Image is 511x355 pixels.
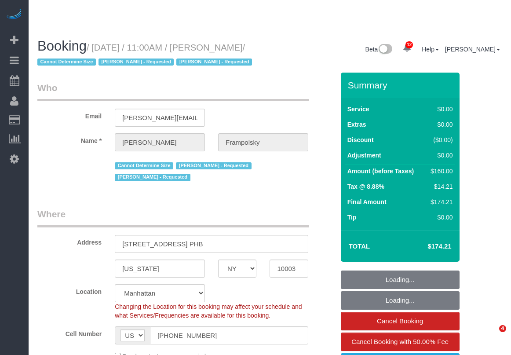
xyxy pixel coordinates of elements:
a: Help [422,46,439,53]
label: Location [31,284,108,296]
span: [PERSON_NAME] - Requested [115,174,190,181]
div: $0.00 [427,120,453,129]
label: Tip [347,213,357,222]
span: Cannot Determine Size [115,162,173,169]
label: Extras [347,120,366,129]
label: Amount (before Taxes) [347,167,414,176]
input: Cell Number [150,326,308,344]
span: [PERSON_NAME] - Requested [176,59,252,66]
span: Cancel Booking with 50.00% Fee [351,338,449,345]
span: [PERSON_NAME] - Requested [99,59,174,66]
span: Cannot Determine Size [37,59,96,66]
div: $0.00 [427,151,453,160]
a: [PERSON_NAME] [445,46,500,53]
label: Address [31,235,108,247]
label: Final Amount [347,198,387,206]
span: 4 [499,325,506,332]
label: Tax @ 8.88% [347,182,384,191]
input: First Name [115,133,205,151]
span: Changing the Location for this booking may affect your schedule and what Services/Frequencies are... [115,303,302,319]
legend: Who [37,81,309,101]
input: Zip Code [270,260,308,278]
label: Discount [347,135,374,144]
div: $14.21 [427,182,453,191]
input: Email [115,109,205,127]
label: Cell Number [31,326,108,338]
label: Adjustment [347,151,381,160]
span: 12 [405,41,413,48]
strong: Total [349,242,370,250]
div: $160.00 [427,167,453,176]
a: Beta [365,46,393,53]
div: $0.00 [427,213,453,222]
span: Booking [37,38,87,54]
a: Cancel Booking [341,312,460,330]
legend: Where [37,208,309,227]
h4: $174.21 [401,243,451,250]
div: ($0.00) [427,135,453,144]
label: Service [347,105,369,113]
label: Name * [31,133,108,145]
input: City [115,260,205,278]
label: Email [31,109,108,121]
h3: Summary [348,80,455,90]
a: 12 [398,39,416,58]
div: $174.21 [427,198,453,206]
img: New interface [378,44,392,55]
span: [PERSON_NAME] - Requested [176,162,251,169]
a: Cancel Booking with 50.00% Fee [341,333,460,351]
small: / [DATE] / 11:00AM / [PERSON_NAME] [37,43,255,67]
iframe: Intercom live chat [481,325,502,346]
input: Last Name [218,133,308,151]
div: $0.00 [427,105,453,113]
